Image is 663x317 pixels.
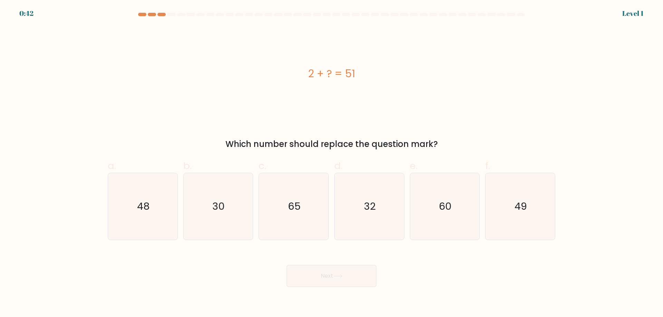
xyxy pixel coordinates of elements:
[622,8,644,19] div: Level 1
[485,159,490,172] span: f.
[364,199,376,213] text: 32
[259,159,266,172] span: c.
[515,199,527,213] text: 49
[213,199,225,213] text: 30
[19,8,33,19] div: 0:42
[183,159,192,172] span: b.
[288,199,301,213] text: 65
[108,66,555,81] div: 2 + ? = 51
[334,159,343,172] span: d.
[439,199,452,213] text: 60
[287,265,376,287] button: Next
[112,138,551,150] div: Which number should replace the question mark?
[137,199,150,213] text: 48
[410,159,417,172] span: e.
[108,159,116,172] span: a.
